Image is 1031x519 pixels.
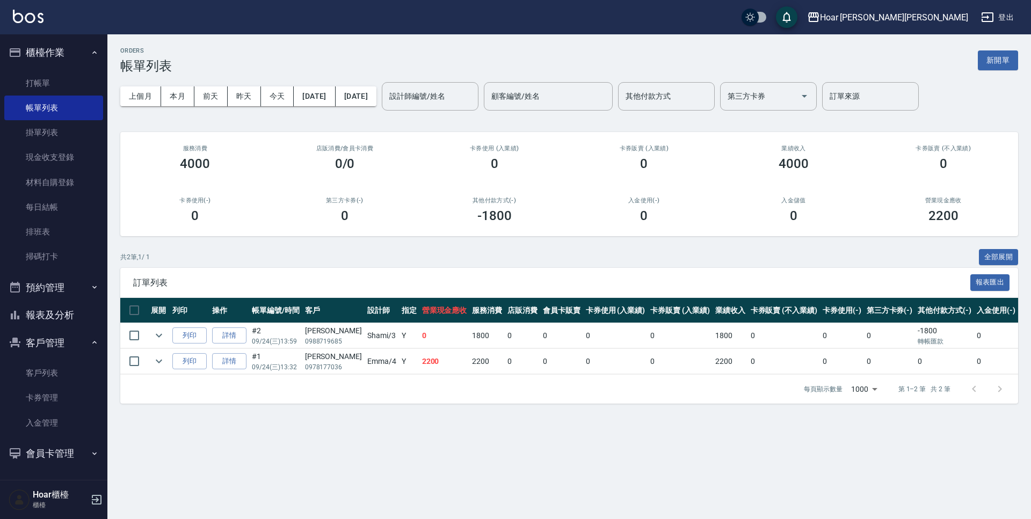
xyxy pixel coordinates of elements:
a: 材料自購登錄 [4,170,103,195]
button: 前天 [194,86,228,106]
th: 營業現金應收 [419,298,470,323]
td: 0 [583,323,648,348]
a: 打帳單 [4,71,103,96]
p: 每頁顯示數量 [804,384,843,394]
th: 其他付款方式(-) [915,298,974,323]
h2: 第三方卡券(-) [283,197,407,204]
a: 詳情 [212,327,246,344]
th: 卡券販賣 (不入業績) [748,298,820,323]
h3: 0 [341,208,348,223]
td: Y [399,349,419,374]
td: 1800 [713,323,748,348]
td: 0 [648,323,713,348]
p: 第 1–2 筆 共 2 筆 [898,384,950,394]
button: 本月 [161,86,194,106]
td: 0 [864,349,916,374]
h2: 卡券販賣 (入業績) [582,145,706,152]
th: 指定 [399,298,419,323]
button: 登出 [977,8,1018,27]
h2: 入金使用(-) [582,197,706,204]
th: 卡券使用(-) [820,298,864,323]
div: [PERSON_NAME] [305,325,362,337]
a: 帳單列表 [4,96,103,120]
button: 客戶管理 [4,329,103,357]
h3: 帳單列表 [120,59,172,74]
a: 詳情 [212,353,246,370]
button: 報表及分析 [4,301,103,329]
h3: 2200 [928,208,959,223]
button: expand row [151,327,167,343]
p: 0988719685 [305,337,362,346]
button: [DATE] [294,86,335,106]
p: 轉帳匯款 [918,337,971,346]
h3: 4000 [180,156,210,171]
h2: 營業現金應收 [881,197,1005,204]
td: 0 [864,323,916,348]
th: 會員卡販賣 [540,298,583,323]
div: Hoar [PERSON_NAME][PERSON_NAME] [820,11,968,24]
td: Shami /3 [365,323,399,348]
h2: 業績收入 [732,145,856,152]
h2: 其他付款方式(-) [432,197,556,204]
th: 操作 [209,298,249,323]
h3: 4000 [779,156,809,171]
p: 共 2 筆, 1 / 1 [120,252,150,262]
h2: 卡券使用(-) [133,197,257,204]
h2: 入金儲值 [732,197,856,204]
th: 帳單編號/時間 [249,298,302,323]
div: 1000 [847,375,881,404]
span: 訂單列表 [133,277,970,288]
button: expand row [151,353,167,369]
p: 0978177036 [305,362,362,372]
th: 展開 [148,298,170,323]
a: 報表匯出 [970,277,1010,287]
button: 昨天 [228,86,261,106]
h3: 0 [940,156,947,171]
p: 09/24 (三) 13:32 [252,362,300,372]
h2: ORDERS [120,47,172,54]
button: 全部展開 [979,249,1019,266]
h2: 卡券販賣 (不入業績) [881,145,1005,152]
th: 卡券使用 (入業績) [583,298,648,323]
h3: 0 [491,156,498,171]
td: 0 [505,323,540,348]
h3: 0 [640,156,648,171]
button: 會員卡管理 [4,440,103,467]
td: 0 [974,349,1018,374]
td: #2 [249,323,302,348]
button: 上個月 [120,86,161,106]
button: save [776,6,797,28]
td: #1 [249,349,302,374]
th: 第三方卡券(-) [864,298,916,323]
td: 0 [540,323,583,348]
img: Logo [13,10,43,23]
img: Person [9,489,30,510]
td: 0 [648,349,713,374]
th: 卡券販賣 (入業績) [648,298,713,323]
a: 排班表 [4,220,103,244]
h3: 0 [640,208,648,223]
button: Open [796,87,813,105]
td: 0 [748,349,820,374]
th: 店販消費 [505,298,540,323]
th: 業績收入 [713,298,748,323]
td: 0 [974,323,1018,348]
td: Y [399,323,419,348]
td: 2200 [713,349,748,374]
a: 入金管理 [4,411,103,435]
td: 0 [540,349,583,374]
th: 服務消費 [469,298,505,323]
h2: 店販消費 /會員卡消費 [283,145,407,152]
button: 列印 [172,327,207,344]
h3: -1800 [477,208,512,223]
th: 設計師 [365,298,399,323]
td: 0 [820,323,864,348]
td: 2200 [419,349,470,374]
a: 新開單 [978,55,1018,65]
h3: 0/0 [335,156,355,171]
a: 掛單列表 [4,120,103,145]
button: Hoar [PERSON_NAME][PERSON_NAME] [803,6,972,28]
td: 0 [419,323,470,348]
td: 0 [505,349,540,374]
a: 掃碼打卡 [4,244,103,269]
